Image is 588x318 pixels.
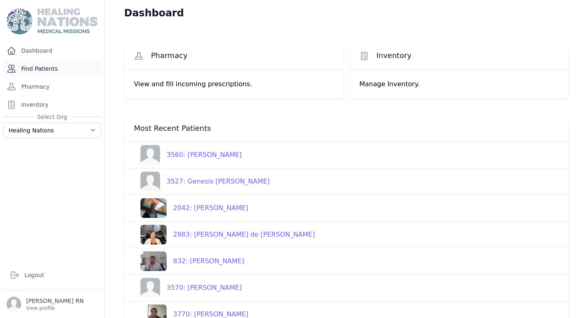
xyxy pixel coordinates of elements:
[160,177,270,186] div: 3527: Genesis [PERSON_NAME]
[7,267,98,283] a: Logout
[26,305,84,311] p: View profile
[160,150,242,160] div: 3560: [PERSON_NAME]
[140,251,167,271] img: H6wfSkw3fH1FAAAAJXRFWHRkYXRlOmNyZWF0ZQAyMDI0LTAyLTIzVDE1OjAwOjM3KzAwOjAwEnW8PgAAACV0RVh0ZGF0ZTptb...
[140,225,167,244] img: wcFwSyrFSqL0QAAACV0RVh0ZGF0ZTpjcmVhdGUAMjAyMy0xMi0xOVQxODoxNzo0MyswMDowMC8W0V0AAAAldEVYdGRhdGU6bW...
[151,51,188,60] span: Pharmacy
[350,43,568,99] a: Inventory Manage Inventory.
[34,113,70,121] span: Select Org
[134,198,248,218] a: 2042: [PERSON_NAME]
[160,283,242,293] div: 3570: [PERSON_NAME]
[134,145,242,165] a: 3560: [PERSON_NAME]
[7,8,97,34] img: Medical Missions EMR
[26,297,84,305] p: [PERSON_NAME] RN
[3,43,101,59] a: Dashboard
[140,172,160,191] img: person-242608b1a05df3501eefc295dc1bc67a.jpg
[376,51,412,60] span: Inventory
[134,278,242,298] a: 3570: [PERSON_NAME]
[134,79,333,89] p: View and fill incoming prescriptions.
[140,278,160,298] img: person-242608b1a05df3501eefc295dc1bc67a.jpg
[3,60,101,77] a: Find Patients
[124,7,184,20] h1: Dashboard
[134,123,211,133] span: Most Recent Patients
[3,96,101,113] a: Inventory
[134,172,270,191] a: 3527: Genesis [PERSON_NAME]
[134,225,315,244] a: 2883: [PERSON_NAME] de [PERSON_NAME]
[3,78,101,95] a: Pharmacy
[124,43,343,99] a: Pharmacy View and fill incoming prescriptions.
[167,203,248,213] div: 2042: [PERSON_NAME]
[140,198,167,218] img: AFWOmgljXgXDAAAAJXRFWHRkYXRlOmNyZWF0ZQAyMDI0LTAxLTEwVDAzOjQ5OjI2KzAwOjAw0Iq4KAAAACV0RVh0ZGF0ZTptb...
[134,251,244,271] a: 832: [PERSON_NAME]
[359,79,559,89] p: Manage Inventory.
[7,297,98,311] a: [PERSON_NAME] RN View profile
[167,256,244,266] div: 832: [PERSON_NAME]
[167,230,315,240] div: 2883: [PERSON_NAME] de [PERSON_NAME]
[140,145,160,165] img: person-242608b1a05df3501eefc295dc1bc67a.jpg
